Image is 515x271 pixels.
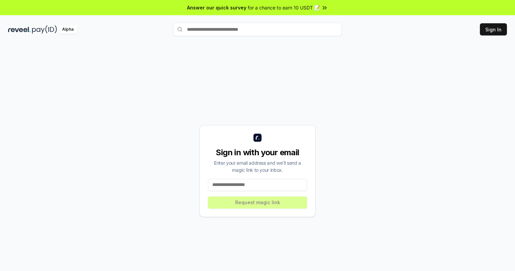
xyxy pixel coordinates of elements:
img: pay_id [32,25,57,34]
div: Sign in with your email [208,147,307,158]
span: Answer our quick survey [187,4,246,11]
img: reveel_dark [8,25,31,34]
div: Alpha [58,25,77,34]
span: for a chance to earn 10 USDT 📝 [248,4,320,11]
div: Enter your email address and we’ll send a magic link to your inbox. [208,159,307,173]
button: Sign In [480,23,507,35]
img: logo_small [253,134,262,142]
